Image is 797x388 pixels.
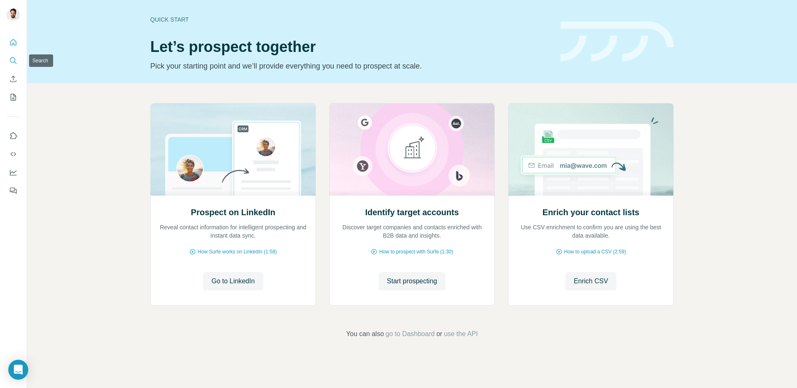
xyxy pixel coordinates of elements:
[150,39,550,55] h1: Let’s prospect together
[564,248,626,255] span: How to upload a CSV (2:59)
[346,329,384,339] span: You can also
[150,60,550,72] p: Pick your starting point and we’ll provide everything you need to prospect at scale.
[517,223,665,240] p: Use CSV enrichment to confirm you are using the best data available.
[7,165,20,180] button: Dashboard
[7,147,20,162] button: Use Surfe API
[7,183,20,198] button: Feedback
[7,90,20,105] button: My lists
[211,276,254,286] span: Go to LinkedIn
[7,8,20,22] img: Avatar
[198,248,277,255] span: How Surfe works on LinkedIn (1:58)
[444,329,478,339] button: use the API
[436,329,442,339] span: or
[543,206,639,218] h2: Enrich your contact lists
[386,329,435,339] button: go to Dashboard
[8,360,28,380] div: Open Intercom Messenger
[574,276,608,286] span: Enrich CSV
[150,15,550,24] div: Quick start
[7,71,20,86] button: Enrich CSV
[159,223,307,240] p: Reveal contact information for intelligent prospecting and instant data sync.
[565,272,616,290] button: Enrich CSV
[379,272,445,290] button: Start prospecting
[379,248,453,255] span: How to prospect with Surfe (1:30)
[191,206,275,218] h2: Prospect on LinkedIn
[508,103,674,196] img: Enrich your contact lists
[203,272,263,290] button: Go to LinkedIn
[387,276,437,286] span: Start prospecting
[7,53,20,68] button: Search
[365,206,459,218] h2: Identify target accounts
[338,223,486,240] p: Discover target companies and contacts enriched with B2B data and insights.
[150,103,316,196] img: Prospect on LinkedIn
[7,35,20,50] button: Quick start
[560,22,674,62] img: banner
[329,103,495,196] img: Identify target accounts
[7,128,20,143] button: Use Surfe on LinkedIn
